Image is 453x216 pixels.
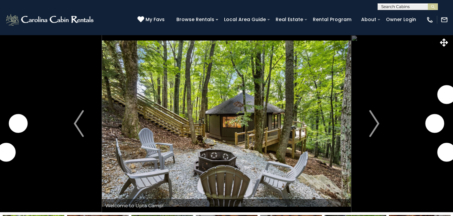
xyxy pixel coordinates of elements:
[56,35,102,212] button: Previous
[441,16,448,23] img: mail-regular-white.png
[383,14,419,25] a: Owner Login
[5,13,96,26] img: White-1-2.png
[102,199,351,212] div: Welcome to Upta Camp!
[369,110,379,137] img: arrow
[146,16,165,23] span: My Favs
[137,16,166,23] a: My Favs
[309,14,355,25] a: Rental Program
[221,14,269,25] a: Local Area Guide
[351,35,397,212] button: Next
[272,14,306,25] a: Real Estate
[358,14,380,25] a: About
[74,110,84,137] img: arrow
[426,16,434,23] img: phone-regular-white.png
[173,14,218,25] a: Browse Rentals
